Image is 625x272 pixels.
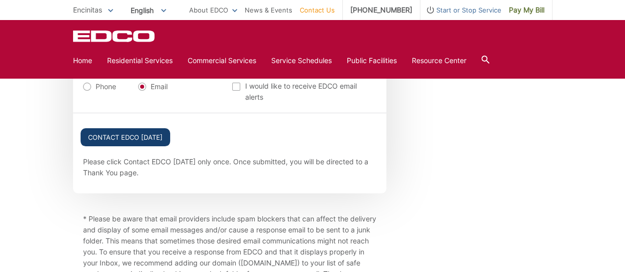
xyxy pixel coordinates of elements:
p: Please click Contact EDCO [DATE] only once. Once submitted, you will be directed to a Thank You p... [83,156,376,178]
label: Phone [83,82,116,92]
a: News & Events [245,5,292,16]
a: Service Schedules [271,55,332,66]
a: Contact Us [300,5,335,16]
span: English [123,2,174,19]
a: Home [73,55,92,66]
span: Encinitas [73,6,102,14]
input: Contact EDCO [DATE] [81,128,170,146]
a: About EDCO [189,5,237,16]
label: Email [138,82,168,92]
a: Commercial Services [188,55,256,66]
a: EDCD logo. Return to the homepage. [73,30,156,42]
a: Resource Center [412,55,466,66]
label: I would like to receive EDCO email alerts [232,81,376,103]
a: Public Facilities [347,55,397,66]
a: Residential Services [107,55,173,66]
